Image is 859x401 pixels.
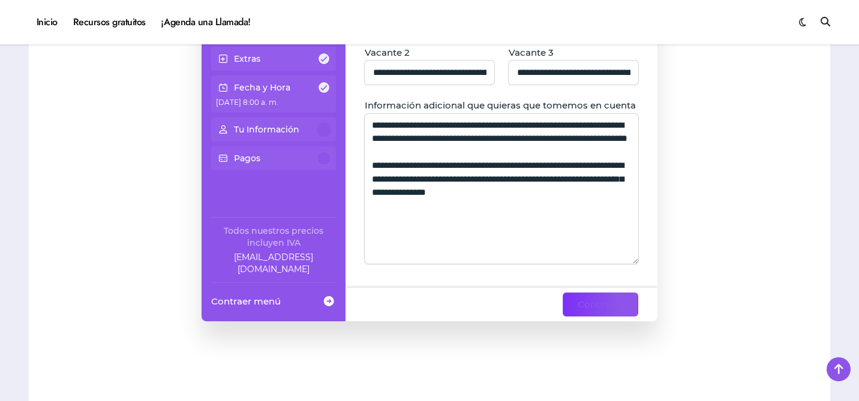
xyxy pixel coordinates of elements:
[234,123,299,135] p: Tu Información
[234,82,290,94] p: Fecha y Hora
[211,225,336,249] div: Todos nuestros precios incluyen IVA
[29,6,65,38] a: Inicio
[216,98,278,107] span: [DATE] 8:00 a. m.
[234,152,260,164] p: Pagos
[65,6,154,38] a: Recursos gratuitos
[578,297,623,312] span: Continuar
[211,295,281,307] span: Contraer menú
[563,293,638,316] button: Continuar
[234,53,260,65] p: Extras
[365,47,410,59] span: Vacante 2
[365,100,636,111] span: Información adicional que quieras que tomemos en cuenta
[211,251,336,275] a: Company email: ayuda@elhadadelasvacantes.com
[509,47,554,59] span: Vacante 3
[154,6,259,38] a: ¡Agenda una Llamada!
